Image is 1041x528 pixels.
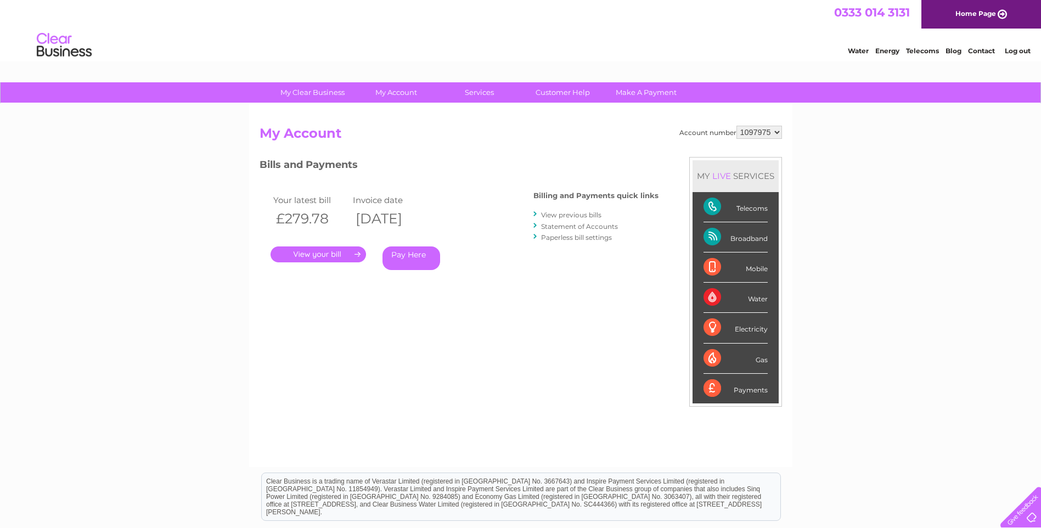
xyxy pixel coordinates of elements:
[541,222,618,231] a: Statement of Accounts
[350,193,430,207] td: Invoice date
[1005,47,1031,55] a: Log out
[260,126,782,147] h2: My Account
[679,126,782,139] div: Account number
[541,233,612,241] a: Paperless bill settings
[704,192,768,222] div: Telecoms
[601,82,691,103] a: Make A Payment
[946,47,961,55] a: Blog
[262,6,780,53] div: Clear Business is a trading name of Verastar Limited (registered in [GEOGRAPHIC_DATA] No. 3667643...
[704,313,768,343] div: Electricity
[260,157,659,176] h3: Bills and Payments
[434,82,525,103] a: Services
[704,222,768,252] div: Broadband
[704,252,768,283] div: Mobile
[533,192,659,200] h4: Billing and Payments quick links
[271,246,366,262] a: .
[351,82,441,103] a: My Account
[704,374,768,403] div: Payments
[36,29,92,62] img: logo.png
[693,160,779,192] div: MY SERVICES
[710,171,733,181] div: LIVE
[267,82,358,103] a: My Clear Business
[271,193,350,207] td: Your latest bill
[517,82,608,103] a: Customer Help
[382,246,440,270] a: Pay Here
[834,5,910,19] a: 0333 014 3131
[704,344,768,374] div: Gas
[350,207,430,230] th: [DATE]
[875,47,899,55] a: Energy
[704,283,768,313] div: Water
[906,47,939,55] a: Telecoms
[848,47,869,55] a: Water
[541,211,601,219] a: View previous bills
[271,207,350,230] th: £279.78
[968,47,995,55] a: Contact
